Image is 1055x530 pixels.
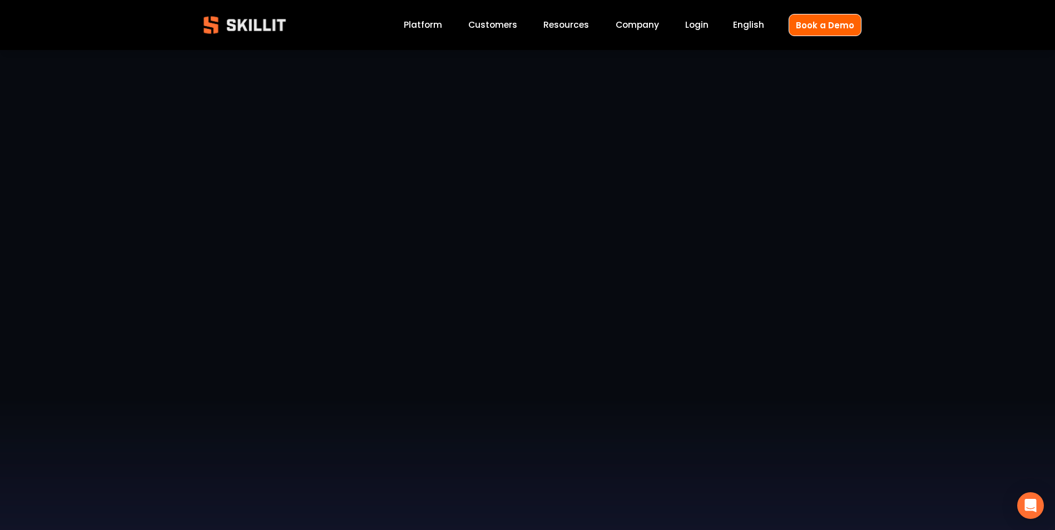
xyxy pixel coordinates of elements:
[468,18,517,33] a: Customers
[616,18,659,33] a: Company
[685,18,709,33] a: Login
[1017,492,1044,519] div: Open Intercom Messenger
[194,8,295,42] img: Skillit
[543,18,589,33] a: folder dropdown
[733,18,764,31] span: English
[789,14,861,36] a: Book a Demo
[733,18,764,33] div: language picker
[194,120,861,495] iframe: Jack Nix Full Interview Skillit Testimonial
[543,18,589,31] span: Resources
[404,18,442,33] a: Platform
